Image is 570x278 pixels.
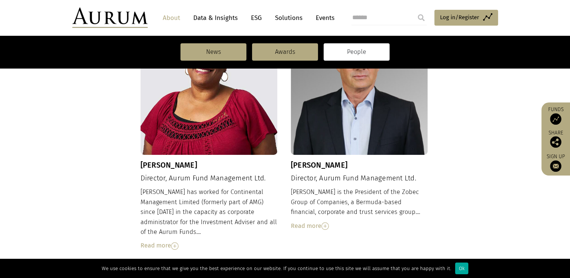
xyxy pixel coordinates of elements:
[141,241,278,251] div: Read more
[252,43,318,61] a: Awards
[291,187,428,231] div: [PERSON_NAME] is the President of the Zobec Group of Companies, a Bermuda-based financial, corpor...
[141,187,278,251] div: [PERSON_NAME] has worked for Continental Management Limited (formerly part of AMG) since [DATE] i...
[72,8,148,28] img: Aurum
[171,242,179,250] img: Read More
[455,263,468,274] div: Ok
[545,130,566,148] div: Share
[434,10,498,26] a: Log in/Register
[550,160,561,172] img: Sign up to our newsletter
[189,11,241,25] a: Data & Insights
[271,11,306,25] a: Solutions
[159,11,184,25] a: About
[545,153,566,172] a: Sign up
[180,43,246,61] a: News
[414,10,429,25] input: Submit
[291,174,428,183] h4: Director, Aurum Fund Management Ltd.
[550,113,561,125] img: Access Funds
[324,43,390,61] a: People
[291,221,428,231] div: Read more
[291,160,428,170] h3: [PERSON_NAME]
[141,174,278,183] h4: Director, Aurum Fund Management Ltd.
[247,11,266,25] a: ESG
[440,13,479,22] span: Log in/Register
[550,136,561,148] img: Share this post
[312,11,335,25] a: Events
[141,160,278,170] h3: [PERSON_NAME]
[321,222,329,230] img: Read More
[545,106,566,125] a: Funds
